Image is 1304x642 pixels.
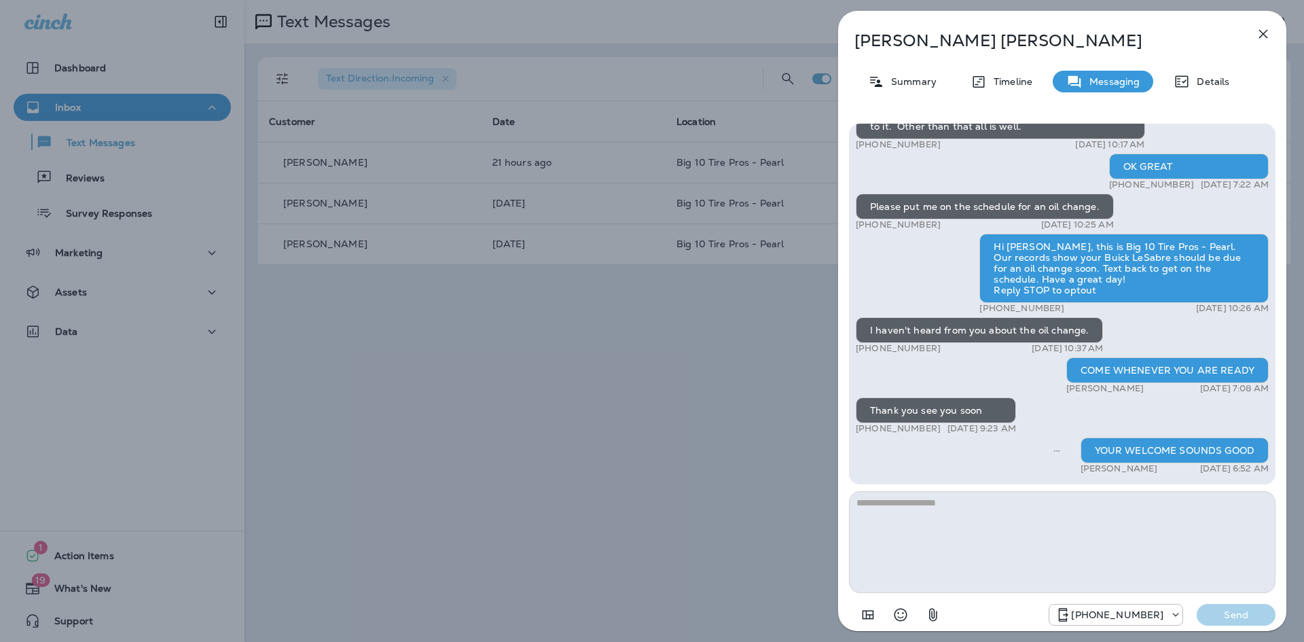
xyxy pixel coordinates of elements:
[979,303,1064,314] p: [PHONE_NUMBER]
[856,423,941,434] p: [PHONE_NUMBER]
[1109,154,1269,179] div: OK GREAT
[854,601,882,628] button: Add in a premade template
[1196,303,1269,314] p: [DATE] 10:26 AM
[1081,438,1269,463] div: YOUR WELCOME SOUNDS GOOD
[979,234,1269,303] div: Hi [PERSON_NAME], this is Big 10 Tire Pros - Pearl. Our records show your Buick LeSabre should be...
[1066,383,1144,394] p: [PERSON_NAME]
[856,397,1016,423] div: Thank you see you soon
[947,423,1016,434] p: [DATE] 9:23 AM
[1190,76,1229,87] p: Details
[887,601,914,628] button: Select an emoji
[856,343,941,354] p: [PHONE_NUMBER]
[856,139,941,150] p: [PHONE_NUMBER]
[1032,343,1103,354] p: [DATE] 10:37 AM
[1200,383,1269,394] p: [DATE] 7:08 AM
[854,31,1225,50] p: [PERSON_NAME] [PERSON_NAME]
[1075,139,1144,150] p: [DATE] 10:17 AM
[1041,219,1114,230] p: [DATE] 10:25 AM
[1083,76,1140,87] p: Messaging
[884,76,937,87] p: Summary
[856,194,1114,219] div: Please put me on the schedule for an oil change.
[1071,609,1163,620] p: [PHONE_NUMBER]
[856,317,1103,343] div: I haven't heard from you about the oil change.
[1201,179,1269,190] p: [DATE] 7:22 AM
[1066,357,1269,383] div: COME WHENEVER YOU ARE READY
[987,76,1032,87] p: Timeline
[856,219,941,230] p: [PHONE_NUMBER]
[1049,607,1182,623] div: +1 (601) 647-4599
[1109,179,1194,190] p: [PHONE_NUMBER]
[1053,444,1060,456] span: Sent
[1200,463,1269,474] p: [DATE] 6:52 AM
[1081,463,1158,474] p: [PERSON_NAME]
